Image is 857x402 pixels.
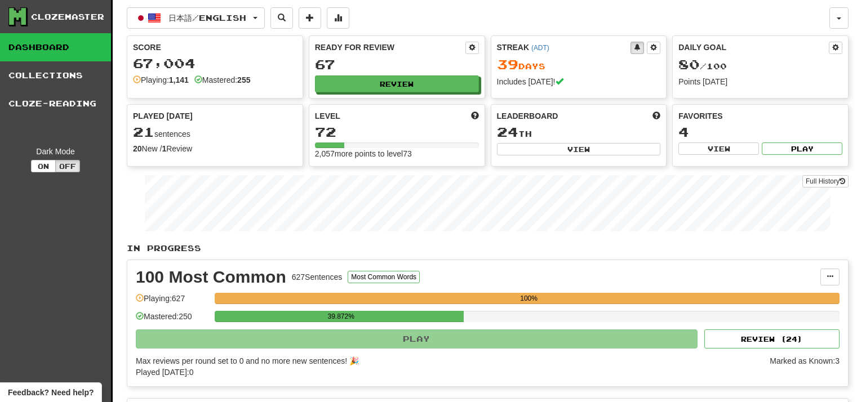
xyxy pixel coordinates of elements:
button: More stats [327,7,349,29]
div: 100% [218,293,840,304]
div: 39.872% [218,311,464,322]
span: 日本語 / English [168,13,246,23]
div: Ready for Review [315,42,465,53]
div: 67,004 [133,56,297,70]
span: 80 [678,56,700,72]
div: Playing: 627 [136,293,209,311]
button: View [497,143,661,155]
span: Open feedback widget [8,387,94,398]
div: sentences [133,125,297,140]
div: 72 [315,125,479,139]
span: Played [DATE] [133,110,193,122]
button: Search sentences [270,7,293,29]
div: 4 [678,125,842,139]
div: Marked as Known: 3 [770,355,840,378]
div: Streak [497,42,631,53]
span: Leaderboard [497,110,558,122]
div: Max reviews per round set to 0 and no more new sentences! 🎉 [136,355,763,367]
a: (ADT) [531,44,549,52]
strong: 255 [237,75,250,84]
strong: 1 [162,144,166,153]
button: View [678,142,759,155]
div: th [497,125,661,140]
span: / 100 [678,61,727,71]
div: 2,057 more points to level 73 [315,148,479,159]
p: In Progress [127,243,849,254]
div: Dark Mode [8,146,103,157]
button: Most Common Words [348,271,420,283]
div: Favorites [678,110,842,122]
span: 21 [133,124,154,140]
button: Play [136,329,698,349]
span: 39 [497,56,518,72]
a: Full History [802,175,849,187]
strong: 1,141 [169,75,189,84]
div: Playing: [133,74,189,86]
button: Review [315,75,479,92]
strong: 20 [133,144,142,153]
span: Played [DATE]: 0 [136,368,193,377]
div: Includes [DATE]! [497,76,661,87]
span: Score more points to level up [471,110,479,122]
div: Score [133,42,297,53]
button: 日本語/English [127,7,265,29]
div: Points [DATE] [678,76,842,87]
button: Add sentence to collection [299,7,321,29]
button: On [31,160,56,172]
div: Mastered: [194,74,251,86]
div: Mastered: 250 [136,311,209,329]
div: 100 Most Common [136,269,286,285]
div: 67 [315,57,479,72]
span: Level [315,110,340,122]
button: Off [55,160,80,172]
div: Day s [497,57,661,72]
div: Daily Goal [678,42,829,54]
button: Review (24) [704,329,840,349]
div: Clozemaster [31,11,104,23]
span: 24 [497,124,518,140]
div: 627 Sentences [292,271,343,283]
span: This week in points, UTC [652,110,660,122]
button: Play [762,142,842,155]
div: New / Review [133,143,297,154]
